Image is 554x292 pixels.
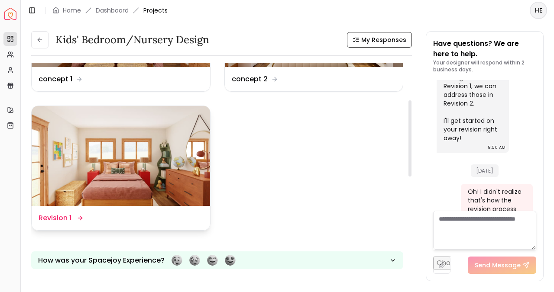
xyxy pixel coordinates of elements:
[31,106,211,231] a: Revision 1Revision 1
[361,35,406,44] span: My Responses
[531,3,546,18] span: HE
[143,6,168,15] span: Projects
[433,59,536,73] p: Your designer will respond within 2 business days.
[96,6,129,15] a: Dashboard
[347,32,412,48] button: My Responses
[4,8,16,20] a: Spacejoy
[471,164,499,177] span: [DATE]
[38,255,165,266] p: How was your Spacejoy Experience?
[63,6,81,15] a: Home
[32,106,210,206] img: Revision 1
[433,39,536,59] p: Have questions? We are here to help.
[232,74,268,84] dd: concept 2
[52,6,168,15] nav: breadcrumb
[39,74,72,84] dd: concept 1
[39,213,71,223] dd: Revision 1
[55,33,209,47] h3: Kids' Bedroom/Nursery design
[31,251,403,269] button: How was your Spacejoy Experience?Feeling terribleFeeling badFeeling goodFeeling awesome
[530,2,547,19] button: HE
[4,8,16,20] img: Spacejoy Logo
[488,143,505,152] div: 8:50 AM
[468,187,524,239] div: Oh! I didn't realize that's how the revision process works--thanks so much for the explanation!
